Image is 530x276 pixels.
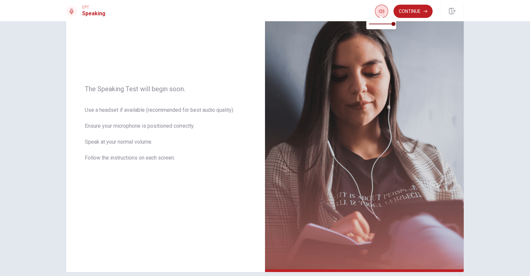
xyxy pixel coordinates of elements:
button: Continue [394,5,433,18]
span: EPT [82,5,105,10]
span: The Speaking Test will begin soon. [85,85,246,93]
h1: Speaking [82,10,105,18]
span: Use a headset if available (recommended for best audio quality). Ensure your microphone is positi... [85,106,246,170]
